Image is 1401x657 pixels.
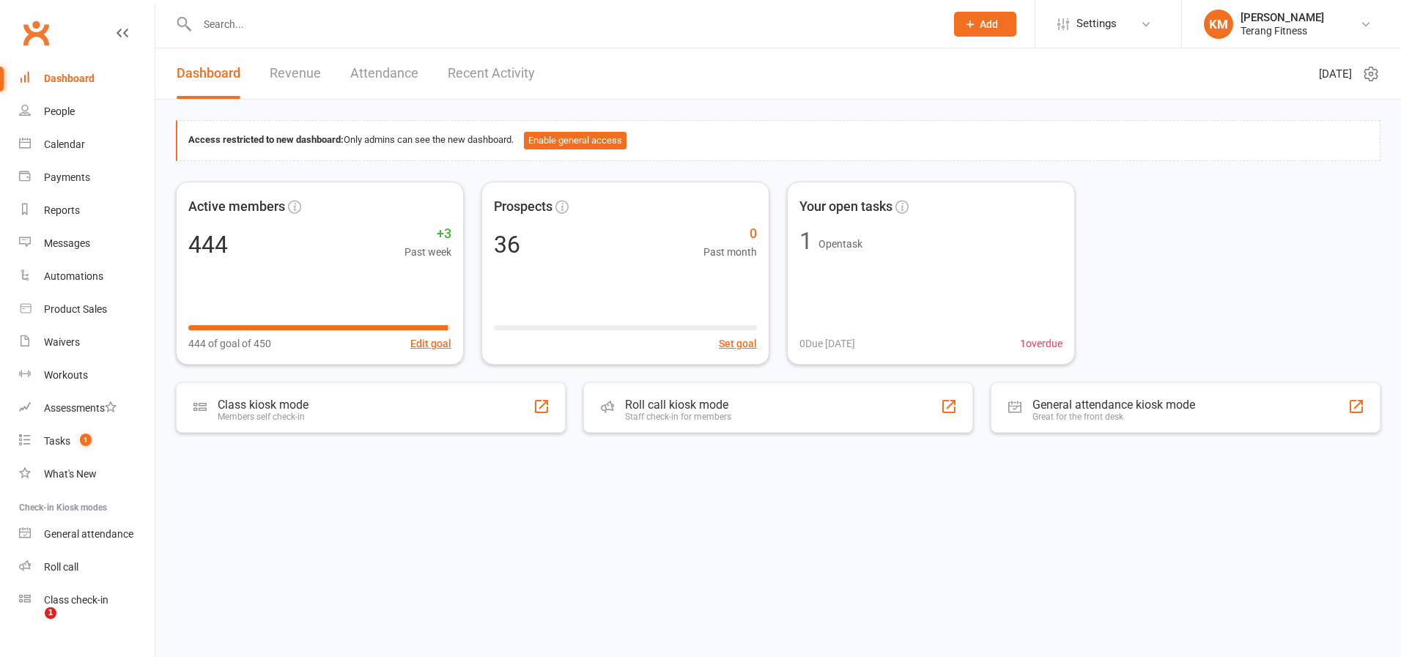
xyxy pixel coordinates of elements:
a: Revenue [270,48,321,99]
div: Class check-in [44,594,108,606]
strong: Access restricted to new dashboard: [188,134,344,145]
a: Dashboard [177,48,240,99]
a: Product Sales [19,293,155,326]
div: Members self check-in [218,412,308,422]
div: 444 [188,233,228,256]
div: People [44,105,75,117]
a: Waivers [19,326,155,359]
div: 36 [494,233,520,256]
input: Search... [193,14,935,34]
a: Dashboard [19,62,155,95]
span: 1 [80,434,92,446]
div: Only admins can see the new dashboard. [188,132,1369,149]
span: Active members [188,196,285,218]
div: Terang Fitness [1241,24,1324,37]
div: Messages [44,237,90,249]
span: Your open tasks [799,196,892,218]
a: Assessments [19,392,155,425]
div: Payments [44,171,90,183]
span: Add [980,18,998,30]
div: Assessments [44,402,117,414]
span: Open task [818,238,862,250]
span: [DATE] [1319,65,1352,83]
div: Roll call [44,561,78,573]
a: Roll call [19,551,155,584]
span: Prospects [494,196,552,218]
a: People [19,95,155,128]
a: Recent Activity [448,48,535,99]
div: Dashboard [44,73,95,84]
div: Product Sales [44,303,107,315]
a: Class kiosk mode [19,584,155,617]
button: Enable general access [524,132,626,149]
div: Class kiosk mode [218,398,308,412]
a: What's New [19,458,155,491]
span: +3 [404,223,451,245]
div: Staff check-in for members [625,412,731,422]
a: Tasks 1 [19,425,155,458]
div: What's New [44,468,97,480]
div: Tasks [44,435,70,447]
span: Past week [404,244,451,260]
span: 0 Due [DATE] [799,335,855,352]
a: Clubworx [18,15,54,51]
a: Automations [19,260,155,293]
button: Edit goal [410,335,451,352]
span: Past month [703,244,757,260]
div: 1 [799,229,813,253]
a: Attendance [350,48,418,99]
a: Workouts [19,359,155,392]
div: General attendance kiosk mode [1032,398,1195,412]
span: 444 of goal of 450 [188,335,271,352]
a: Messages [19,227,155,260]
iframe: Intercom live chat [15,607,50,642]
a: Payments [19,161,155,194]
div: Roll call kiosk mode [625,398,731,412]
div: Calendar [44,138,85,150]
div: Waivers [44,336,80,348]
button: Add [954,12,1016,37]
span: 1 [45,607,56,619]
button: Set goal [719,335,757,352]
div: Automations [44,270,103,282]
span: 1 overdue [1020,335,1062,352]
span: 0 [703,223,757,245]
div: Workouts [44,369,88,381]
div: KM [1204,10,1233,39]
a: Calendar [19,128,155,161]
div: Great for the front desk [1032,412,1195,422]
span: Settings [1076,7,1117,40]
div: Reports [44,204,80,216]
a: Reports [19,194,155,227]
div: [PERSON_NAME] [1241,11,1324,24]
div: General attendance [44,528,133,540]
a: General attendance kiosk mode [19,518,155,551]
